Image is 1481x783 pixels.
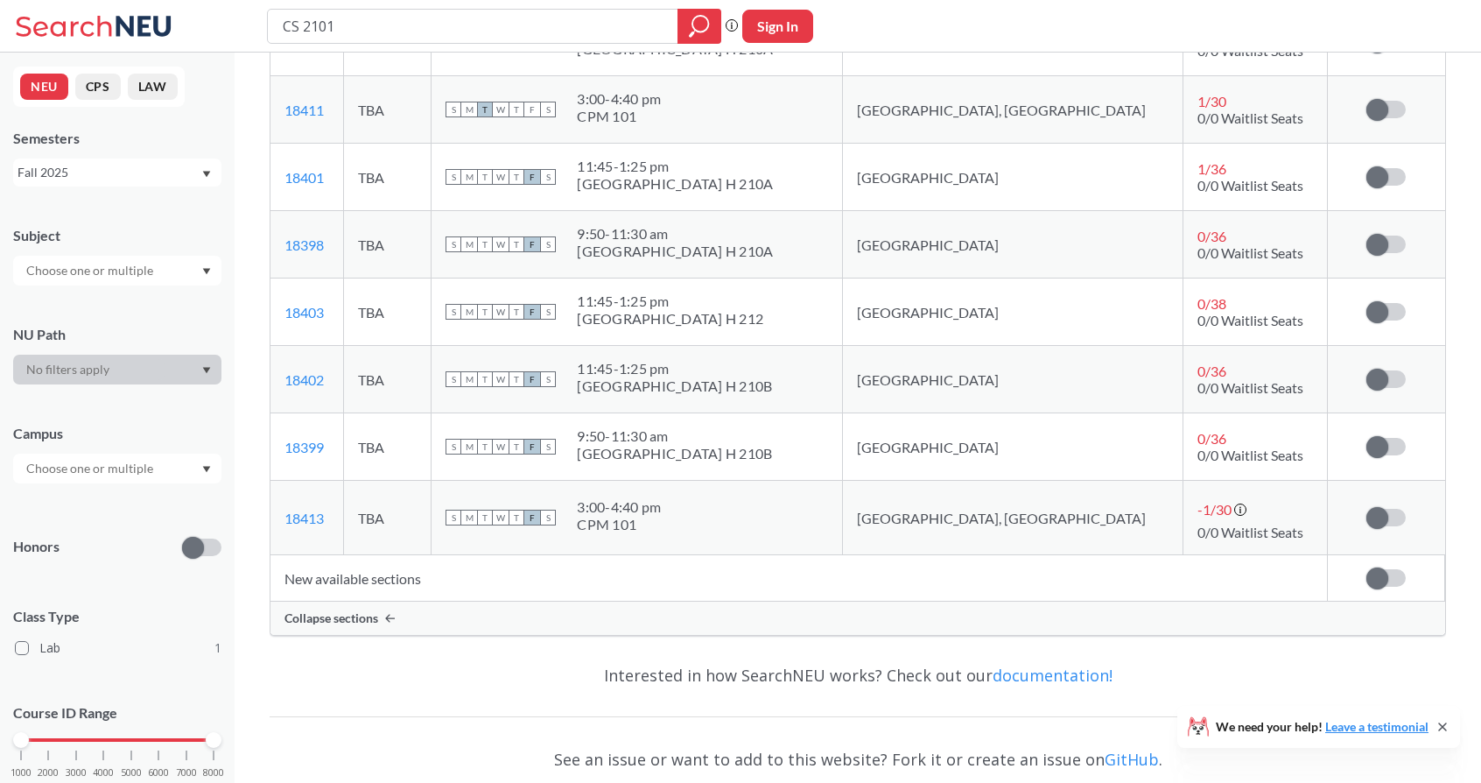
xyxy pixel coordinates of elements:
span: T [477,510,493,526]
div: 9:50 - 11:30 am [577,427,772,445]
button: NEU [20,74,68,100]
span: T [509,510,524,526]
a: 18398 [284,236,324,253]
svg: Dropdown arrow [202,268,211,275]
div: Fall 2025Dropdown arrow [13,159,221,187]
span: T [509,439,524,455]
div: Dropdown arrow [13,355,221,384]
span: 0/0 Waitlist Seats [1197,379,1303,396]
span: T [477,304,493,320]
span: T [509,371,524,387]
span: F [524,102,540,117]
span: M [461,439,477,455]
span: W [493,510,509,526]
span: F [524,510,540,526]
div: magnifying glass [677,9,721,44]
svg: Dropdown arrow [202,171,211,178]
span: W [493,371,509,387]
span: S [446,439,461,455]
span: 6000 [148,768,169,778]
span: 0/0 Waitlist Seats [1197,312,1303,328]
span: M [461,169,477,185]
span: T [477,236,493,252]
td: New available sections [270,555,1327,602]
span: T [477,439,493,455]
td: TBA [343,481,432,555]
div: Dropdown arrow [13,256,221,286]
span: S [446,510,461,526]
span: 1000 [11,768,32,778]
td: [GEOGRAPHIC_DATA], [GEOGRAPHIC_DATA] [842,481,1183,555]
div: Subject [13,226,221,245]
button: Sign In [742,10,813,43]
a: 18411 [284,102,324,118]
span: -1 / 30 [1197,501,1232,518]
span: 0 / 36 [1197,363,1226,379]
td: TBA [343,76,432,144]
span: T [509,102,524,117]
span: F [524,304,540,320]
span: 1 / 30 [1197,93,1226,109]
span: 4000 [93,768,114,778]
td: [GEOGRAPHIC_DATA] [842,279,1183,346]
span: Class Type [13,607,221,626]
span: W [493,169,509,185]
svg: Dropdown arrow [202,466,211,473]
td: TBA [343,413,432,481]
p: Honors [13,537,60,557]
span: 8000 [203,768,224,778]
span: F [524,236,540,252]
span: W [493,439,509,455]
a: GitHub [1105,749,1159,770]
span: 0 / 36 [1197,430,1226,447]
div: NU Path [13,325,221,344]
input: Choose one or multiple [18,458,165,479]
div: Semesters [13,129,221,148]
span: S [446,102,461,117]
span: 3000 [66,768,87,778]
span: T [477,371,493,387]
div: [GEOGRAPHIC_DATA] H 210A [577,175,773,193]
td: TBA [343,279,432,346]
div: [GEOGRAPHIC_DATA] H 212 [577,310,763,328]
a: 18399 [284,439,324,455]
td: [GEOGRAPHIC_DATA] [842,346,1183,413]
span: 1 / 36 [1197,160,1226,177]
a: 18402 [284,371,324,388]
div: Fall 2025 [18,163,200,182]
span: 0/0 Waitlist Seats [1197,177,1303,194]
span: F [524,371,540,387]
span: 0/0 Waitlist Seats [1197,524,1303,540]
span: M [461,510,477,526]
td: TBA [343,346,432,413]
span: F [524,439,540,455]
span: 5000 [121,768,142,778]
span: We need your help! [1216,721,1428,733]
span: W [493,236,509,252]
td: TBA [343,144,432,211]
span: S [540,439,556,455]
span: M [461,236,477,252]
span: 0 / 38 [1197,295,1226,312]
div: CPM 101 [577,516,661,533]
input: Choose one or multiple [18,260,165,281]
td: [GEOGRAPHIC_DATA] [842,413,1183,481]
span: S [446,169,461,185]
svg: magnifying glass [689,14,710,39]
span: 7000 [176,768,197,778]
span: F [524,169,540,185]
a: 18403 [284,304,324,321]
div: [GEOGRAPHIC_DATA] H 210B [577,377,772,395]
span: 0/0 Waitlist Seats [1197,244,1303,261]
span: S [540,304,556,320]
span: T [509,236,524,252]
div: CPM 101 [577,108,661,125]
div: [GEOGRAPHIC_DATA] H 210A [577,243,773,260]
span: 0/0 Waitlist Seats [1197,447,1303,463]
div: Collapse sections [270,602,1445,635]
button: LAW [128,74,178,100]
span: W [493,304,509,320]
div: 11:45 - 1:25 pm [577,360,772,377]
div: Campus [13,424,221,443]
div: 3:00 - 4:40 pm [577,90,661,108]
